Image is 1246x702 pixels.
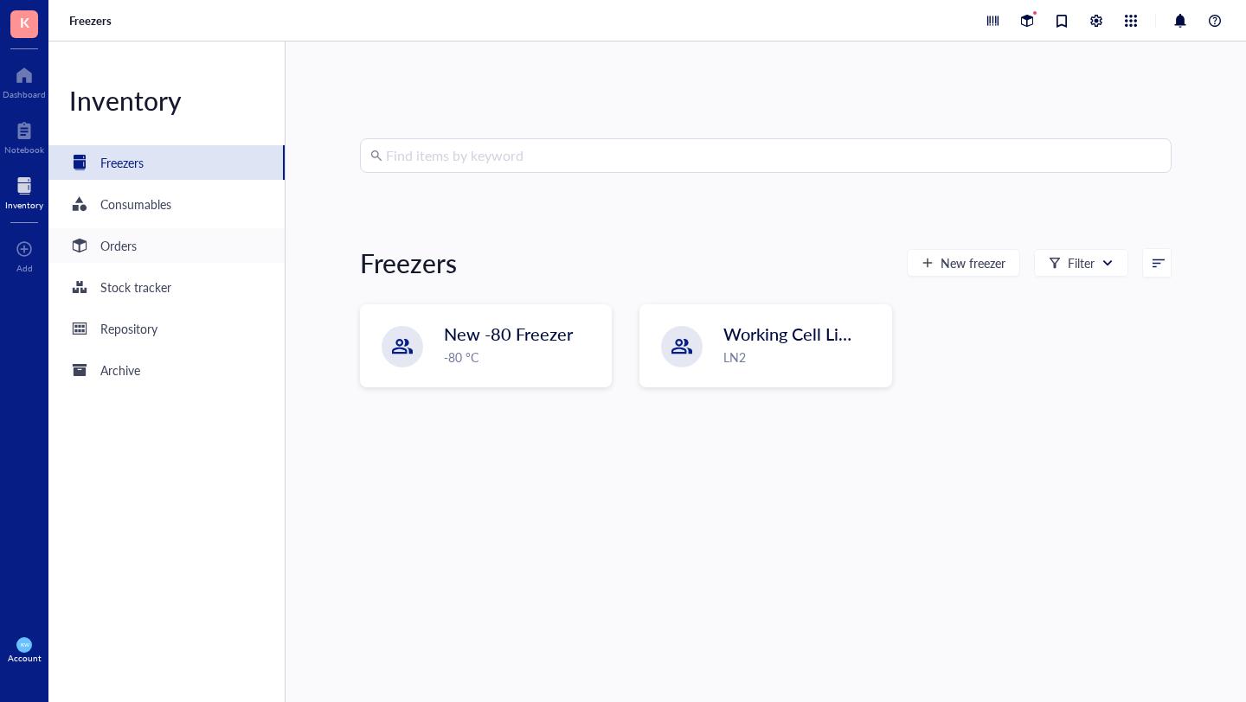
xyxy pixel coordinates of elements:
[48,228,285,263] a: Orders
[16,263,33,273] div: Add
[48,145,285,180] a: Freezers
[48,83,285,118] div: Inventory
[48,187,285,221] a: Consumables
[100,195,171,214] div: Consumables
[20,641,29,648] span: KW
[100,278,171,297] div: Stock tracker
[3,89,46,99] div: Dashboard
[69,13,115,29] a: Freezers
[4,144,44,155] div: Notebook
[3,61,46,99] a: Dashboard
[1068,253,1095,272] div: Filter
[48,353,285,387] a: Archive
[100,153,144,172] div: Freezers
[5,200,43,210] div: Inventory
[941,256,1005,270] span: New freezer
[48,311,285,346] a: Repository
[444,348,601,367] div: -80 °C
[444,322,573,346] span: New -80 Freezer
[723,348,880,367] div: LN2
[5,172,43,210] a: Inventory
[907,249,1020,277] button: New freezer
[100,236,137,255] div: Orders
[8,653,42,663] div: Account
[4,117,44,155] a: Notebook
[723,322,865,346] span: Working Cell Lines
[360,246,457,280] div: Freezers
[48,270,285,304] a: Stock tracker
[100,319,157,338] div: Repository
[20,11,29,33] span: K
[100,361,140,380] div: Archive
